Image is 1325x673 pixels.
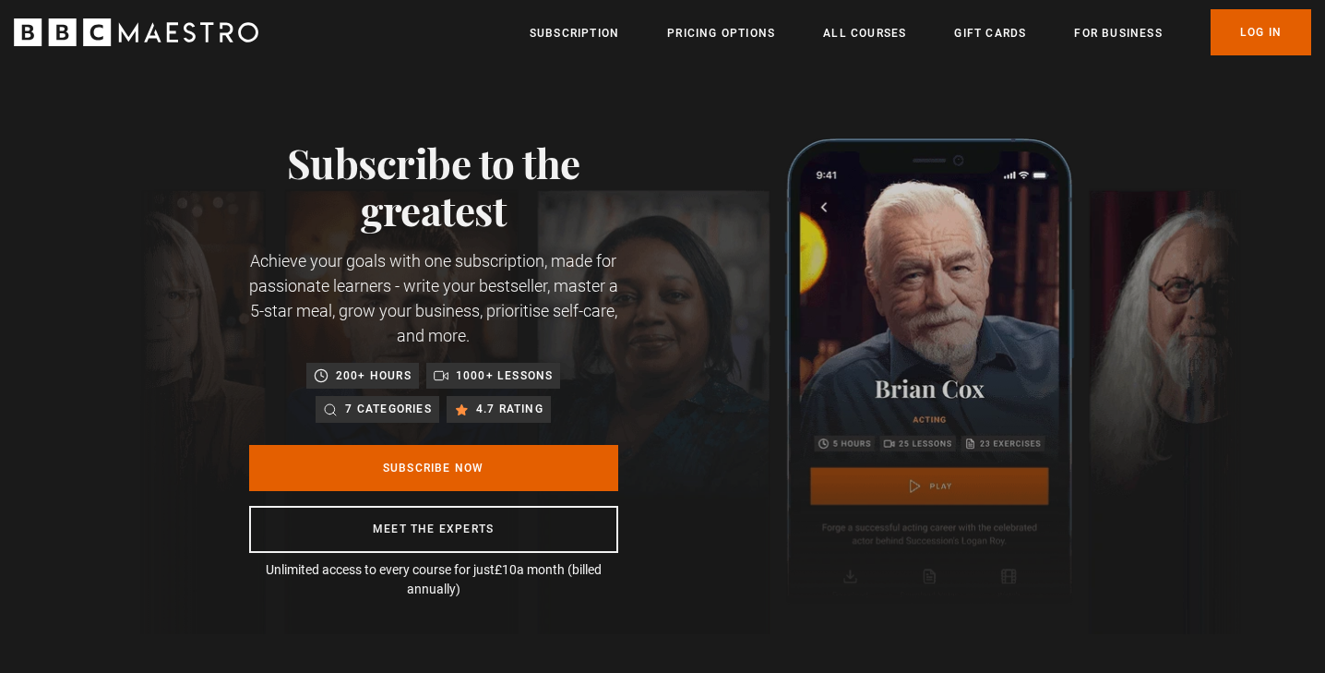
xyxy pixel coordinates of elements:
p: 200+ hours [336,367,412,385]
a: Log In [1211,9,1311,55]
nav: Primary [530,9,1311,55]
svg: BBC Maestro [14,18,258,46]
h1: Subscribe to the greatest [249,138,618,234]
a: Meet the experts [249,506,618,553]
a: Subscribe Now [249,445,618,491]
p: 1000+ lessons [456,367,554,385]
span: £10 [495,562,517,577]
a: Subscription [530,24,619,42]
p: Unlimited access to every course for just a month (billed annually) [249,560,618,599]
p: 7 categories [345,400,431,418]
a: Pricing Options [667,24,775,42]
p: 4.7 rating [476,400,543,418]
a: For business [1074,24,1162,42]
a: All Courses [823,24,906,42]
p: Achieve your goals with one subscription, made for passionate learners - write your bestseller, m... [249,248,618,348]
a: Gift Cards [954,24,1026,42]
